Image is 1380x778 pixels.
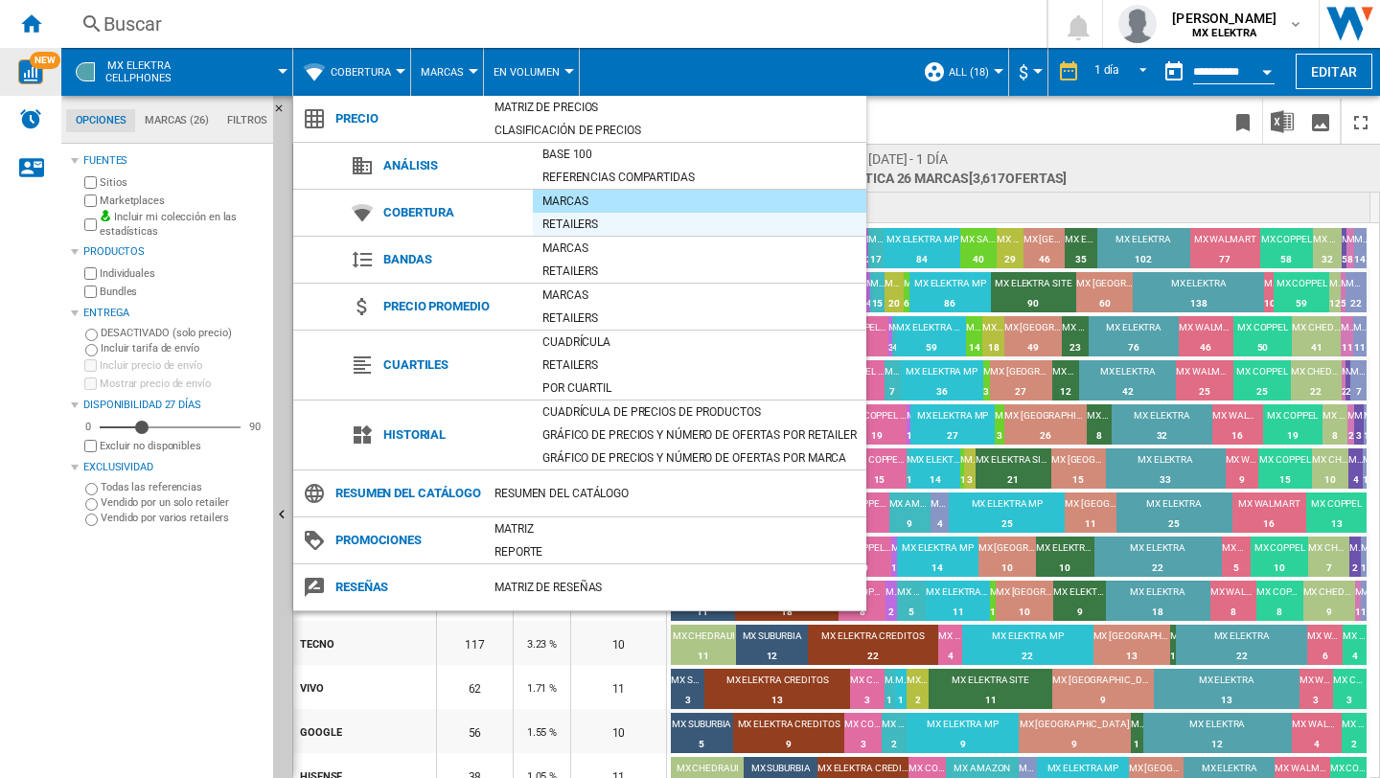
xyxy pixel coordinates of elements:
div: Retailers [533,355,866,375]
div: Matriz de precios [485,98,866,117]
div: Matriz [485,519,866,538]
div: Matriz de RESEÑAS [485,578,866,597]
span: Resumen del catálogo [326,480,485,507]
div: Cuadrícula [533,332,866,352]
div: Gráfico de precios y número de ofertas por marca [533,448,866,468]
div: Por cuartil [533,378,866,398]
div: Cuadrícula de precios de productos [533,402,866,422]
div: Base 100 [533,145,866,164]
div: Retailers [533,215,866,234]
div: Retailers [533,262,866,281]
div: Marcas [533,239,866,258]
span: Reseñas [326,574,485,601]
div: Referencias compartidas [533,168,866,187]
span: Precio [326,105,485,132]
span: Historial [374,422,533,448]
div: Resumen del catálogo [485,484,866,503]
span: Cobertura [374,199,533,226]
span: Cuartiles [374,352,533,378]
div: Marcas [533,286,866,305]
span: Bandas [374,246,533,273]
div: Gráfico de precios y número de ofertas por retailer [533,425,866,445]
div: Retailers [533,309,866,328]
div: Reporte [485,542,866,561]
span: Precio promedio [374,293,533,320]
div: Clasificación de precios [485,121,866,140]
span: Promociones [326,527,485,554]
div: Marcas [533,192,866,211]
span: Análisis [374,152,533,179]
